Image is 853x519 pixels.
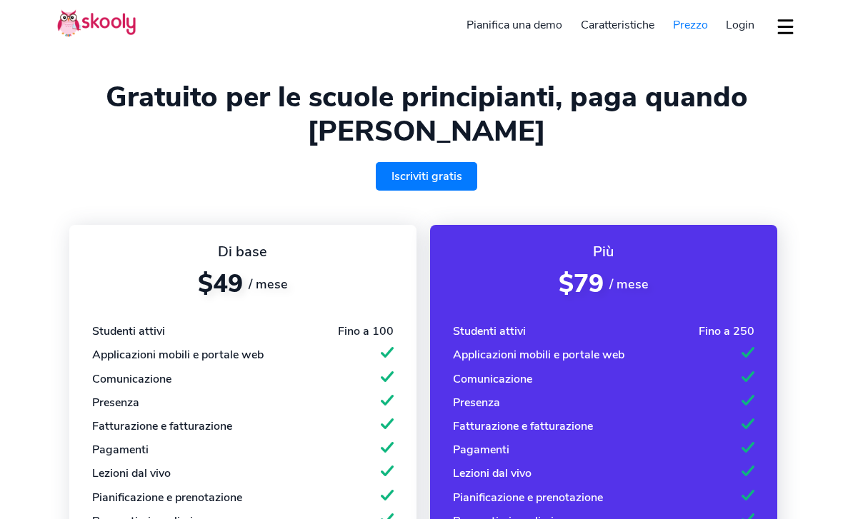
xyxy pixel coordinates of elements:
span: / mese [249,276,288,293]
div: Fino a 100 [338,323,394,339]
div: Studenti attivi [92,323,165,339]
div: Di base [92,242,394,261]
div: Lezioni dal vivo [92,465,171,481]
button: dropdown menu [775,10,796,43]
div: Applicazioni mobili e portale web [453,347,624,363]
a: Iscriviti gratis [376,162,478,191]
div: Comunicazione [453,371,532,387]
a: Pianifica una demo [458,14,572,36]
span: $79 [559,267,604,301]
div: Applicazioni mobili e portale web [92,347,264,363]
div: Comunicazione [92,371,171,387]
span: Prezzo [673,17,708,33]
img: Skooly [57,9,136,37]
div: Più [453,242,754,261]
div: Studenti attivi [453,323,526,339]
a: Login [717,14,764,36]
span: Login [726,17,754,33]
div: Fino a 250 [699,323,754,339]
span: / mese [609,276,649,293]
a: Prezzo [664,14,717,36]
a: Caratteristiche [572,14,664,36]
div: Fatturazione e fatturazione [92,418,232,434]
h1: Gratuito per le scuole principianti, paga quando [PERSON_NAME] [57,80,796,148]
div: Pianificazione e prenotazione [92,490,242,505]
div: Presenza [453,395,500,410]
div: Presenza [92,395,139,410]
span: $49 [198,267,243,301]
div: Pagamenti [92,442,149,458]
